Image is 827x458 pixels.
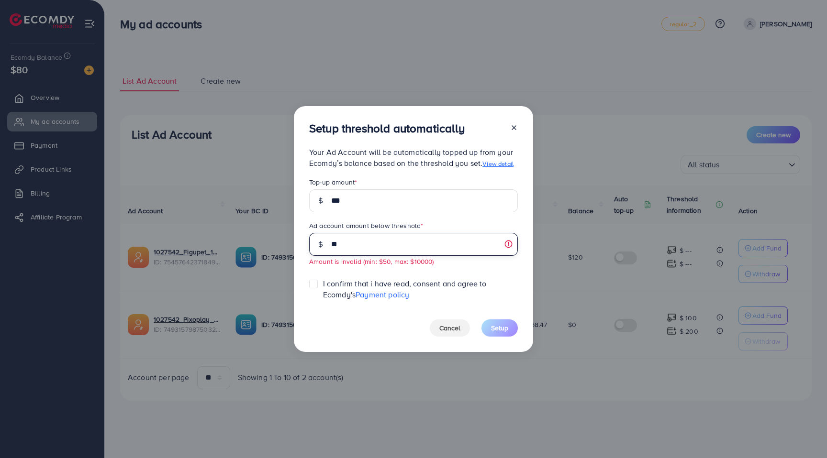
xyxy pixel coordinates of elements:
[309,177,357,187] label: Top-up amount
[786,415,820,451] iframe: Chat
[439,323,460,333] span: Cancel
[309,221,423,230] label: Ad account amount below threshold
[356,289,409,300] a: Payment policy
[482,159,514,168] a: View detail
[309,121,465,135] h3: Setup threshold automatically
[481,319,518,337] button: Setup
[430,319,470,337] button: Cancel
[309,147,514,168] span: Your Ad Account will be automatically topped up from your Ecomdy’s balance based on the threshold...
[309,257,434,266] small: Amount is invalid (min: $50, max: $10000)
[323,278,518,300] span: I confirm that i have read, consent and agree to Ecomdy's
[491,323,508,333] span: Setup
